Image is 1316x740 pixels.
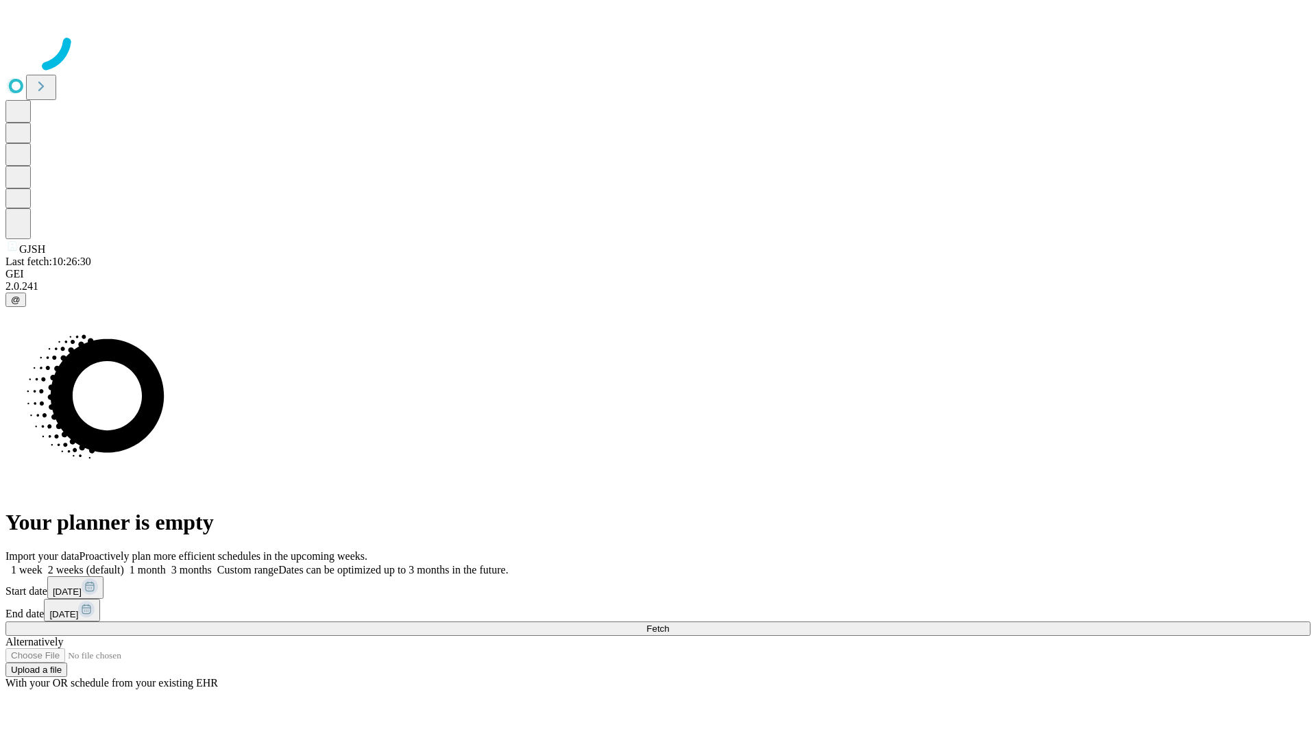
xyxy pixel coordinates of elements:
[5,550,80,562] span: Import your data
[217,564,278,576] span: Custom range
[19,243,45,255] span: GJSH
[130,564,166,576] span: 1 month
[80,550,367,562] span: Proactively plan more efficient schedules in the upcoming weeks.
[171,564,212,576] span: 3 months
[646,624,669,634] span: Fetch
[5,621,1311,636] button: Fetch
[53,587,82,597] span: [DATE]
[5,293,26,307] button: @
[5,663,67,677] button: Upload a file
[49,609,78,619] span: [DATE]
[44,599,100,621] button: [DATE]
[5,510,1311,535] h1: Your planner is empty
[11,295,21,305] span: @
[5,636,63,647] span: Alternatively
[5,576,1311,599] div: Start date
[11,564,42,576] span: 1 week
[5,280,1311,293] div: 2.0.241
[278,564,508,576] span: Dates can be optimized up to 3 months in the future.
[48,564,124,576] span: 2 weeks (default)
[5,268,1311,280] div: GEI
[47,576,103,599] button: [DATE]
[5,599,1311,621] div: End date
[5,256,91,267] span: Last fetch: 10:26:30
[5,677,218,689] span: With your OR schedule from your existing EHR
